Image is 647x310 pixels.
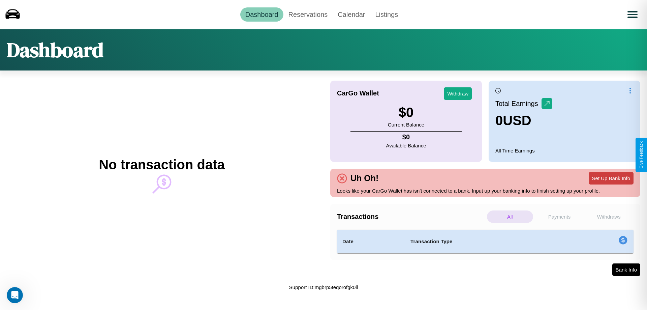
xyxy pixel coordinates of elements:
[7,287,23,303] iframe: Intercom live chat
[289,283,358,292] p: Support ID: mgbrp5teqorofgk0il
[495,146,634,155] p: All Time Earnings
[487,210,533,223] p: All
[495,113,552,128] h3: 0 USD
[388,105,424,120] h3: $ 0
[370,7,403,22] a: Listings
[410,237,563,246] h4: Transaction Type
[99,157,224,172] h2: No transaction data
[623,5,642,24] button: Open menu
[347,173,382,183] h4: Uh Oh!
[333,7,370,22] a: Calendar
[337,213,485,221] h4: Transactions
[495,97,542,110] p: Total Earnings
[388,120,424,129] p: Current Balance
[639,141,644,169] div: Give Feedback
[283,7,333,22] a: Reservations
[337,89,379,97] h4: CarGo Wallet
[240,7,283,22] a: Dashboard
[7,36,103,64] h1: Dashboard
[342,237,400,246] h4: Date
[337,186,634,195] p: Looks like your CarGo Wallet has isn't connected to a bank. Input up your banking info to finish ...
[444,87,472,100] button: Withdraw
[337,230,634,253] table: simple table
[386,141,426,150] p: Available Balance
[586,210,632,223] p: Withdraws
[612,263,640,276] button: Bank Info
[589,172,634,185] button: Set Up Bank Info
[536,210,583,223] p: Payments
[386,133,426,141] h4: $ 0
